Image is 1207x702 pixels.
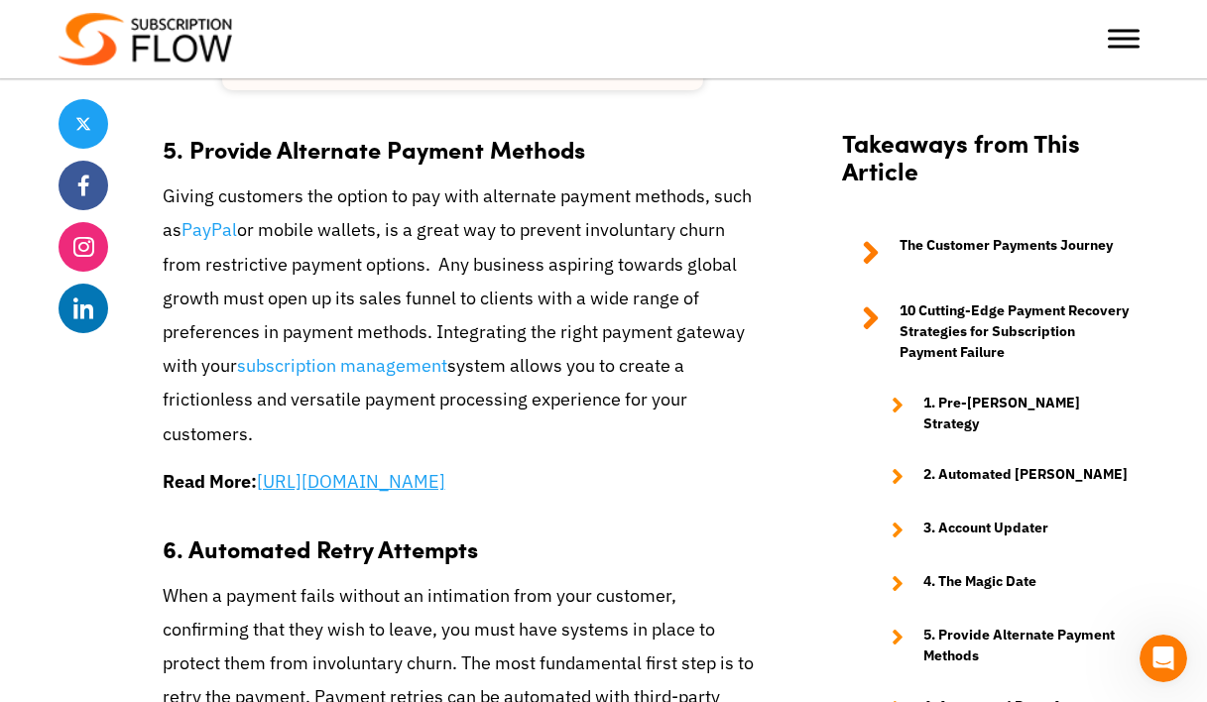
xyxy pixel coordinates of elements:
[181,218,237,241] a: PayPal
[900,235,1113,271] strong: The Customer Payments Journey
[1140,635,1187,682] iframe: Intercom live chat
[872,571,1130,595] a: 4. The Magic Date
[923,571,1036,595] strong: 4. The Magic Date
[163,179,763,451] p: Giving customers the option to pay with alternate payment methods, such as or mobile wallets, is ...
[923,464,1128,488] strong: 2. Automated [PERSON_NAME]
[872,464,1130,488] a: 2. Automated [PERSON_NAME]
[163,531,478,565] strong: 6. Automated Retry Attempts
[872,393,1130,434] a: 1. Pre-[PERSON_NAME] Strategy
[59,13,232,65] img: Subscriptionflow
[923,625,1130,666] strong: 5. Provide Alternate Payment Methods
[1108,30,1140,49] button: Toggle Menu
[872,518,1130,541] a: 3. Account Updater
[842,235,1130,271] a: The Customer Payments Journey
[163,132,585,166] strong: 5. Provide Alternate Payment Methods
[842,128,1130,205] h2: Takeaways from This Article
[923,393,1130,434] strong: 1. Pre-[PERSON_NAME] Strategy
[900,300,1130,363] strong: 10 Cutting-Edge Payment Recovery Strategies for Subscription Payment Failure
[872,625,1130,666] a: 5. Provide Alternate Payment Methods
[163,470,257,493] strong: Read More:
[923,518,1048,541] strong: 3. Account Updater
[237,354,447,377] a: subscription management
[257,470,445,493] a: [URL][DOMAIN_NAME]
[842,300,1130,363] a: 10 Cutting-Edge Payment Recovery Strategies for Subscription Payment Failure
